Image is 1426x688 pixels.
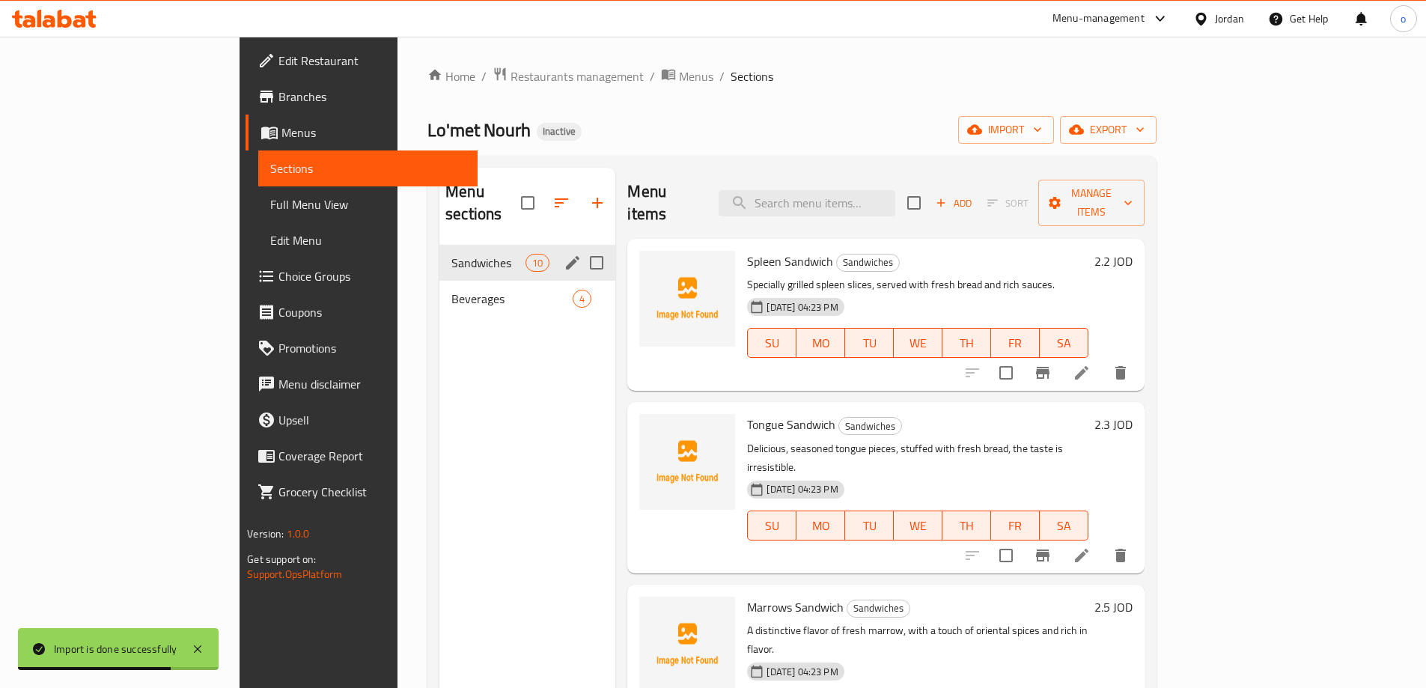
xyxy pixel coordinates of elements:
div: Menu-management [1052,10,1145,28]
span: WE [900,332,936,354]
a: Branches [246,79,478,115]
a: Choice Groups [246,258,478,294]
span: Menu disclaimer [278,375,466,393]
span: Choice Groups [278,267,466,285]
span: FR [997,332,1034,354]
button: TU [845,511,894,541]
img: Spleen Sandwich [639,251,735,347]
span: Sort sections [543,185,579,221]
p: Delicious, seasoned tongue pieces, stuffed with fresh bread, the taste is irresistible. [747,439,1088,477]
a: Sections [258,150,478,186]
img: Tongue Sandwich [639,414,735,510]
button: TH [942,328,991,358]
button: delete [1103,355,1139,391]
span: Grocery Checklist [278,483,466,501]
button: WE [894,511,942,541]
li: / [719,67,725,85]
span: WE [900,515,936,537]
span: 10 [526,256,549,270]
a: Upsell [246,402,478,438]
p: Specially grilled spleen slices, served with fresh bread and rich sauces. [747,275,1088,294]
a: Menu disclaimer [246,366,478,402]
span: Sandwiches [847,600,909,617]
h2: Menu sections [445,180,521,225]
span: Add item [930,192,978,215]
span: TH [948,332,985,354]
span: o [1401,10,1406,27]
a: Restaurants management [493,67,644,86]
span: [DATE] 04:23 PM [761,300,844,314]
span: Edit Menu [270,231,466,249]
button: FR [991,328,1040,358]
h6: 2.5 JOD [1094,597,1133,618]
li: / [650,67,655,85]
button: export [1060,116,1157,144]
li: / [481,67,487,85]
a: Edit Menu [258,222,478,258]
span: Sandwiches [451,254,525,272]
button: Branch-specific-item [1025,538,1061,573]
span: Sections [270,159,466,177]
span: TU [851,515,888,537]
span: Edit Restaurant [278,52,466,70]
span: Menus [679,67,713,85]
span: Tongue Sandwich [747,413,835,436]
span: Marrows Sandwich [747,596,844,618]
h2: Menu items [627,180,701,225]
button: SA [1040,328,1088,358]
span: Select to update [990,540,1022,571]
span: Select all sections [512,187,543,219]
span: Sandwiches [837,254,899,271]
span: Promotions [278,339,466,357]
a: Menus [661,67,713,86]
span: Menus [281,124,466,141]
span: [DATE] 04:23 PM [761,665,844,679]
span: SA [1046,332,1082,354]
span: Select section [898,187,930,219]
a: Coupons [246,294,478,330]
button: TH [942,511,991,541]
span: [DATE] 04:23 PM [761,482,844,496]
span: Version: [247,524,284,544]
button: edit [561,252,584,274]
h6: 2.2 JOD [1094,251,1133,272]
span: Coverage Report [278,447,466,465]
div: Sandwiches [847,600,910,618]
span: Upsell [278,411,466,429]
span: Get support on: [247,550,316,569]
span: Sections [731,67,773,85]
a: Edit Restaurant [246,43,478,79]
span: TH [948,515,985,537]
span: 1.0.0 [287,524,310,544]
p: A distinctive flavor of fresh marrow, with a touch of oriental spices and rich in flavor. [747,621,1088,659]
span: Spleen Sandwich [747,250,833,273]
div: Import is done successfully [54,641,177,657]
a: Grocery Checklist [246,474,478,510]
span: Inactive [537,125,582,138]
span: 4 [573,292,591,306]
a: Full Menu View [258,186,478,222]
span: SU [754,515,790,537]
span: TU [851,332,888,354]
input: search [719,190,895,216]
div: items [525,254,549,272]
span: Manage items [1050,184,1132,222]
span: SA [1046,515,1082,537]
div: Jordan [1215,10,1244,27]
span: Beverages [451,290,573,308]
div: Sandwiches [838,417,902,435]
a: Support.OpsPlatform [247,564,342,584]
span: export [1072,121,1145,139]
a: Promotions [246,330,478,366]
span: SU [754,332,790,354]
nav: breadcrumb [427,67,1157,86]
button: SU [747,328,796,358]
button: FR [991,511,1040,541]
button: SU [747,511,796,541]
button: Branch-specific-item [1025,355,1061,391]
button: Add [930,192,978,215]
span: Select to update [990,357,1022,389]
a: Edit menu item [1073,364,1091,382]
